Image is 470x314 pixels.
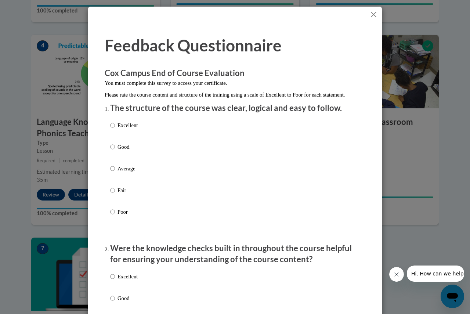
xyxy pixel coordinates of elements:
p: Excellent [117,273,138,281]
input: Good [110,294,115,302]
input: Excellent [110,273,115,281]
input: Average [110,165,115,173]
p: The structure of the course was clear, logical and easy to follow. [110,102,360,114]
p: Average [117,165,138,173]
input: Excellent [110,121,115,129]
h3: Cox Campus End of Course Evaluation [105,68,365,79]
p: Fair [117,186,138,194]
p: Good [117,294,138,302]
p: Poor [117,208,138,216]
iframe: Message from company [407,266,464,282]
input: Fair [110,186,115,194]
p: Were the knowledge checks built in throughout the course helpful for ensuring your understanding ... [110,243,360,266]
iframe: Close message [389,267,404,282]
span: Hi. How can we help? [4,5,59,11]
span: Feedback Questionnaire [105,36,282,55]
p: Please rate the course content and structure of the training using a scale of Excellent to Poor f... [105,91,365,99]
p: You must complete this survey to access your certificate. [105,79,365,87]
input: Good [110,143,115,151]
button: Close [369,10,378,19]
p: Good [117,143,138,151]
p: Excellent [117,121,138,129]
input: Poor [110,208,115,216]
